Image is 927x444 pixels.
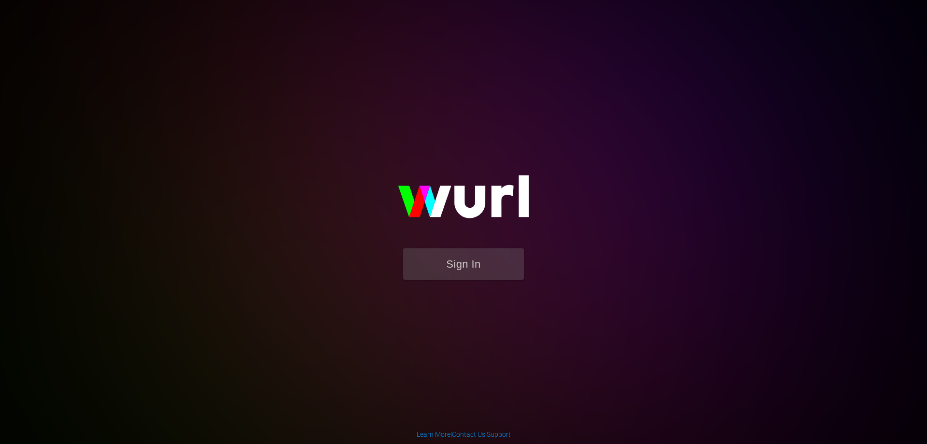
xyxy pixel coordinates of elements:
a: Learn More [417,430,450,438]
div: | | [417,430,511,439]
button: Sign In [403,248,524,280]
a: Support [487,430,511,438]
img: wurl-logo-on-black-223613ac3d8ba8fe6dc639794a292ebdb59501304c7dfd60c99c58986ef67473.svg [367,155,560,248]
a: Contact Us [452,430,485,438]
